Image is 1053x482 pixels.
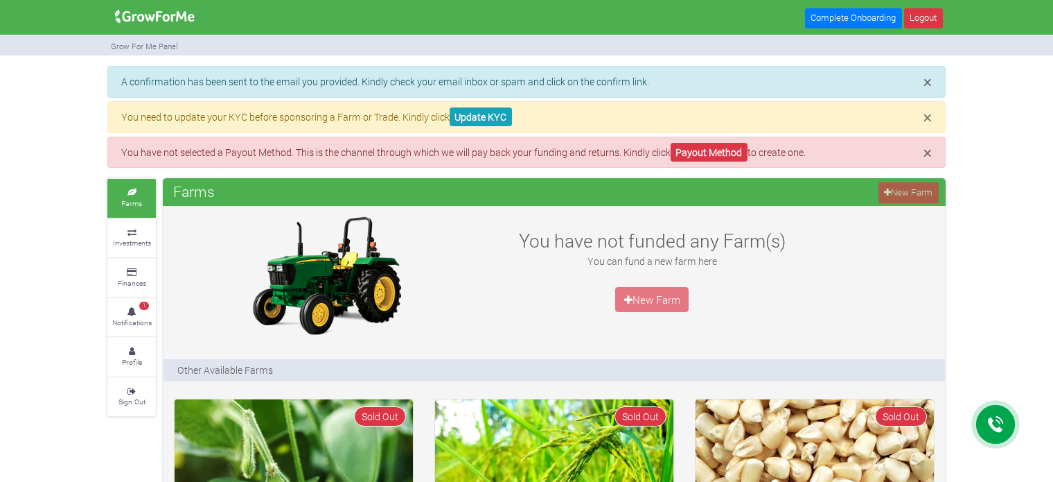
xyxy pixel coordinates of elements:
[875,406,927,427] span: Sold Out
[805,8,902,28] a: Complete Onboarding
[502,254,802,268] p: You can fund a new farm here
[121,110,932,124] p: You need to update your KYC before sponsoring a Farm or Trade. Kindly click
[107,338,156,376] a: Profile
[923,142,932,163] span: ×
[107,259,156,297] a: Finances
[121,74,932,89] p: A confirmation has been sent to the email you provided. Kindly check your email inbox or spam and...
[112,318,152,327] small: Notifications
[671,143,747,162] a: Payout Method
[354,406,406,427] span: Sold Out
[107,219,156,257] a: Investments
[139,302,149,310] span: 1
[904,8,943,28] a: Logout
[614,406,666,427] span: Sold Out
[450,107,512,126] a: Update KYC
[923,74,932,90] button: Close
[113,238,151,248] small: Investments
[170,178,218,205] span: Farms
[118,397,145,406] small: Sign Out
[923,145,932,161] button: Close
[502,230,802,252] h3: You have not funded any Farm(s)
[107,378,156,416] a: Sign Out
[107,179,156,217] a: Farms
[111,41,178,51] small: Grow For Me Panel
[107,298,156,336] a: 1 Notifications
[121,198,142,208] small: Farms
[923,107,932,128] span: ×
[923,71,932,92] span: ×
[923,110,932,126] button: Close
[110,3,200,31] img: growforme image
[177,363,273,377] p: Other Available Farms
[118,278,146,288] small: Finances
[240,213,413,338] img: growforme image
[121,145,932,160] p: You have not selected a Payout Method. This is the channel through which we will pay back your fu...
[122,357,142,367] small: Profile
